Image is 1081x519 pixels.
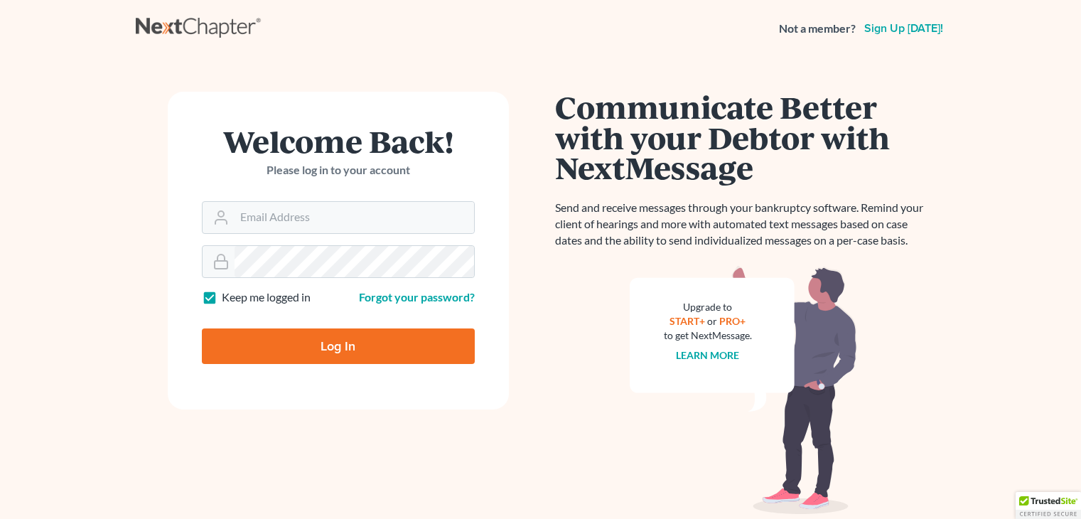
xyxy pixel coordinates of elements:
input: Email Address [235,202,474,233]
strong: Not a member? [779,21,856,37]
label: Keep me logged in [222,289,311,306]
p: Please log in to your account [202,162,475,178]
a: PRO+ [719,315,746,327]
div: TrustedSite Certified [1016,492,1081,519]
p: Send and receive messages through your bankruptcy software. Remind your client of hearings and mo... [555,200,932,249]
a: Sign up [DATE]! [861,23,946,34]
h1: Communicate Better with your Debtor with NextMessage [555,92,932,183]
img: nextmessage_bg-59042aed3d76b12b5cd301f8e5b87938c9018125f34e5fa2b7a6b67550977c72.svg [630,266,857,515]
h1: Welcome Back! [202,126,475,156]
a: START+ [669,315,705,327]
a: Learn more [676,349,739,361]
div: Upgrade to [664,300,752,314]
input: Log In [202,328,475,364]
span: or [707,315,717,327]
div: to get NextMessage. [664,328,752,343]
a: Forgot your password? [359,290,475,304]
